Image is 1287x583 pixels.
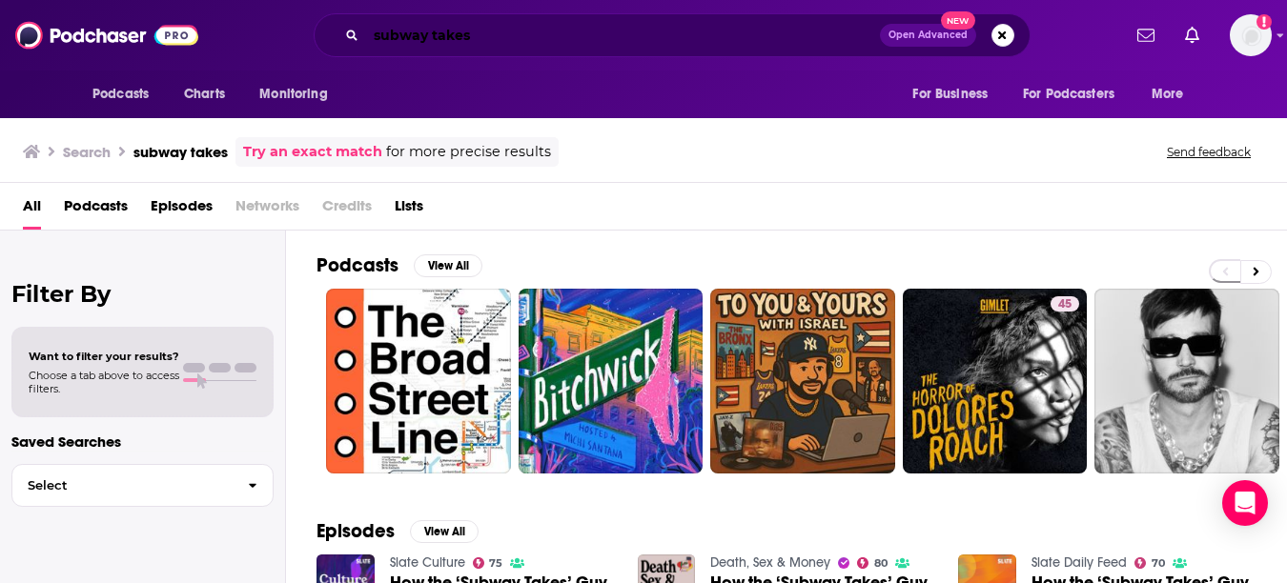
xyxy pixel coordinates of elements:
[1138,76,1208,112] button: open menu
[1177,19,1207,51] a: Show notifications dropdown
[15,17,198,53] img: Podchaser - Follow, Share and Rate Podcasts
[414,254,482,277] button: View All
[1161,144,1256,160] button: Send feedback
[11,432,274,451] p: Saved Searches
[710,554,830,571] a: Death, Sex & Money
[941,11,975,30] span: New
[322,191,372,230] span: Credits
[29,350,179,363] span: Want to filter your results?
[29,369,179,395] span: Choose a tab above to access filters.
[1058,295,1072,314] span: 45
[314,13,1031,57] div: Search podcasts, credits, & more...
[246,76,352,112] button: open menu
[857,557,888,569] a: 80
[184,81,225,108] span: Charts
[390,554,465,571] a: Slate Culture
[880,24,976,47] button: Open AdvancedNew
[395,191,423,230] a: Lists
[1023,81,1114,108] span: For Podcasters
[489,559,502,568] span: 75
[63,143,111,161] h3: Search
[912,81,988,108] span: For Business
[1134,557,1165,569] a: 70
[64,191,128,230] a: Podcasts
[235,191,299,230] span: Networks
[172,76,236,112] a: Charts
[92,81,149,108] span: Podcasts
[1152,559,1165,568] span: 70
[1230,14,1272,56] span: Logged in as LTsub
[317,253,398,277] h2: Podcasts
[11,280,274,308] h2: Filter By
[1152,81,1184,108] span: More
[1051,296,1079,312] a: 45
[317,519,479,543] a: EpisodesView All
[366,20,880,50] input: Search podcasts, credits, & more...
[410,520,479,543] button: View All
[874,559,888,568] span: 80
[79,76,174,112] button: open menu
[1222,480,1268,526] div: Open Intercom Messenger
[1230,14,1272,56] button: Show profile menu
[386,141,551,163] span: for more precise results
[317,253,482,277] a: PodcastsView All
[23,191,41,230] a: All
[899,76,1011,112] button: open menu
[1130,19,1162,51] a: Show notifications dropdown
[1230,14,1272,56] img: User Profile
[243,141,382,163] a: Try an exact match
[12,479,233,492] span: Select
[11,464,274,507] button: Select
[473,557,503,569] a: 75
[259,81,327,108] span: Monitoring
[1011,76,1142,112] button: open menu
[133,143,228,161] h3: subway takes
[317,519,395,543] h2: Episodes
[889,30,968,40] span: Open Advanced
[151,191,213,230] a: Episodes
[1256,14,1272,30] svg: Add a profile image
[903,289,1088,473] a: 45
[1032,554,1127,571] a: Slate Daily Feed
